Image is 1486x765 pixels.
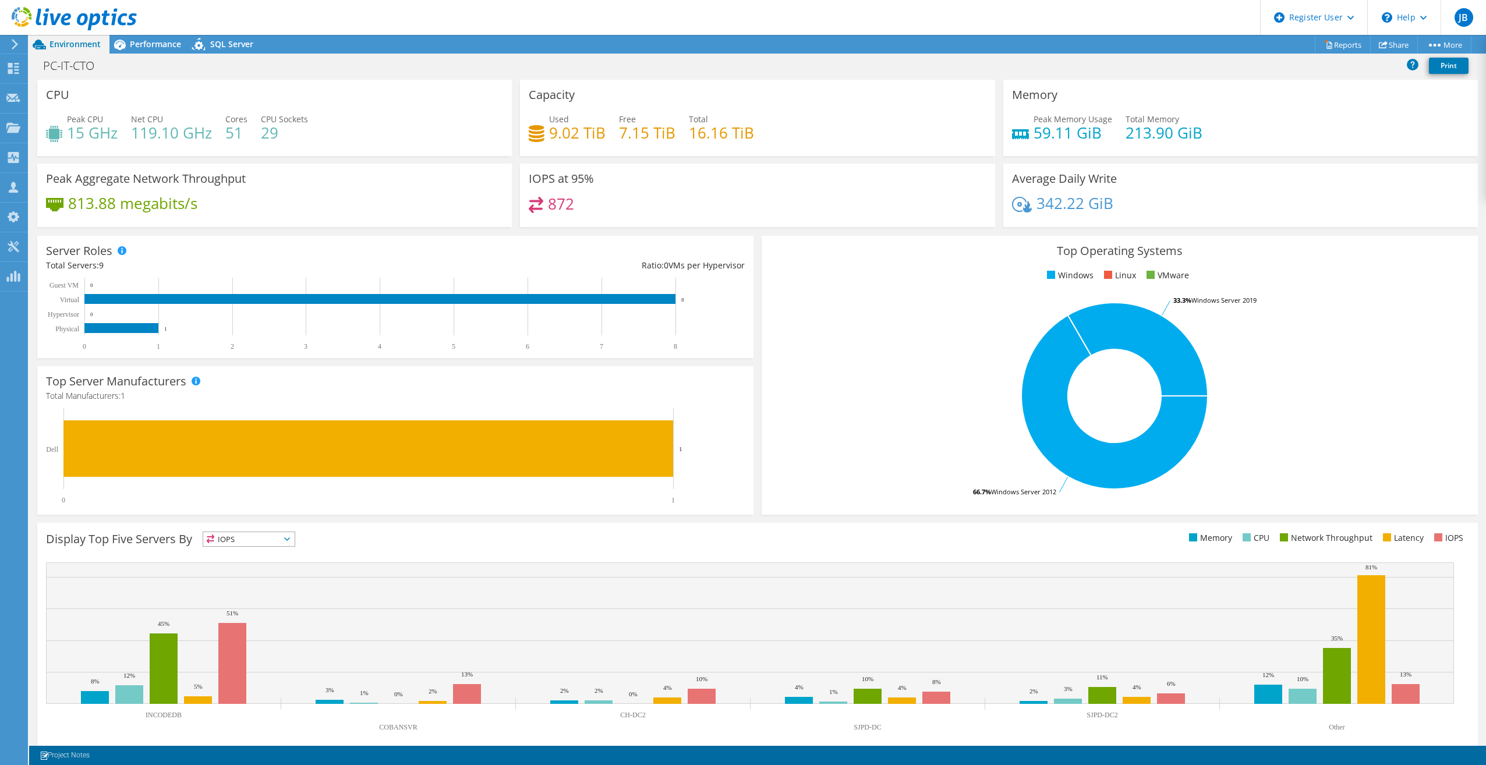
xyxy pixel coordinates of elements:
text: 12% [1262,671,1274,678]
span: 9 [99,260,104,271]
text: 2% [429,688,437,695]
li: IOPS [1431,532,1463,544]
text: Guest VM [49,281,79,289]
text: Hypervisor [48,310,79,318]
text: 6% [1167,680,1176,687]
text: 8% [91,678,100,685]
h4: 29 [261,126,308,139]
span: Environment [49,38,101,49]
text: 3% [325,686,334,693]
text: 1 [671,496,675,504]
span: Peak CPU [67,114,103,125]
span: IOPS [203,532,295,546]
text: 6 [526,342,529,350]
tspan: Windows Server 2012 [991,487,1056,496]
text: SJPD-DC [854,723,881,731]
text: 1 [164,326,167,332]
text: 13% [1400,671,1411,678]
text: 0 [83,342,86,350]
a: Project Notes [31,748,98,763]
li: Windows [1044,269,1094,282]
span: 1 [121,390,125,401]
h3: Capacity [529,88,575,101]
h3: Top Server Manufacturers [46,375,186,388]
text: 3% [1064,685,1073,692]
text: 4% [795,683,804,690]
text: 0 [62,496,65,504]
h4: 872 [548,197,574,210]
span: CPU Sockets [261,114,308,125]
h4: 51 [225,126,247,139]
text: 0 [90,282,93,288]
h4: 59.11 GiB [1034,126,1112,139]
a: Reports [1315,36,1371,54]
span: JB [1455,8,1473,27]
a: More [1417,36,1471,54]
text: CH-DC2 [620,711,645,719]
h3: Peak Aggregate Network Throughput [46,172,246,185]
text: 4% [663,684,672,691]
text: 4 [378,342,381,350]
h4: 7.15 TiB [619,126,675,139]
text: 5 [452,342,455,350]
text: Dell [46,445,58,454]
text: 1% [829,688,838,695]
div: Ratio: VMs per Hypervisor [395,259,745,272]
text: 81% [1365,564,1377,571]
h3: Top Operating Systems [770,245,1469,257]
text: 7 [600,342,603,350]
text: 8 [681,297,684,303]
span: Total Memory [1126,114,1179,125]
a: Share [1370,36,1418,54]
text: 10% [1297,675,1308,682]
text: 4% [1133,683,1141,690]
text: 13% [461,671,473,678]
text: Physical [55,325,79,333]
h4: 119.10 GHz [131,126,212,139]
text: 2 [231,342,234,350]
text: 1% [360,689,369,696]
text: 2% [560,687,569,694]
text: 8% [932,678,941,685]
text: 1 [679,445,682,452]
text: Virtual [60,296,80,304]
h4: 213.90 GiB [1126,126,1202,139]
span: Peak Memory Usage [1034,114,1112,125]
li: CPU [1240,532,1269,544]
li: VMware [1144,269,1189,282]
text: 51% [227,610,238,617]
svg: \n [1382,12,1392,23]
text: 35% [1331,635,1343,642]
text: 10% [696,675,707,682]
span: SQL Server [210,38,253,49]
span: Total [689,114,708,125]
text: INCODEDB [146,711,182,719]
li: Latency [1380,532,1424,544]
tspan: 33.3% [1173,296,1191,304]
text: Other [1329,723,1345,731]
text: 10% [862,675,873,682]
text: 11% [1096,674,1108,681]
text: 0% [394,690,403,697]
text: SJPD-DC2 [1087,711,1117,719]
text: 1 [157,342,160,350]
text: 4% [898,684,907,691]
h3: Server Roles [46,245,112,257]
h1: PC-IT-CTO [38,59,112,72]
span: Free [619,114,636,125]
text: 5% [194,683,203,690]
span: Used [549,114,569,125]
a: Print [1429,58,1469,74]
h4: 342.22 GiB [1036,197,1113,210]
tspan: Windows Server 2019 [1191,296,1257,304]
h3: Memory [1012,88,1057,101]
span: Net CPU [131,114,163,125]
li: Memory [1186,532,1232,544]
div: Total Servers: [46,259,395,272]
text: 0% [629,690,638,697]
span: Performance [130,38,181,49]
h3: Average Daily Write [1012,172,1117,185]
span: 0 [664,260,668,271]
text: 2% [1029,688,1038,695]
h3: IOPS at 95% [529,172,594,185]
